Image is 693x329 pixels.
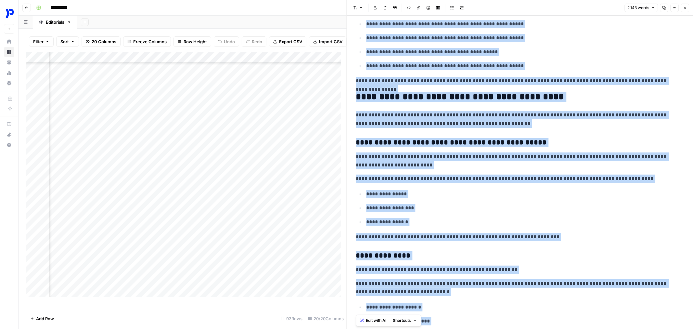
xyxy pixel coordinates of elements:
[358,316,389,325] button: Edit with AI
[4,5,14,21] button: Workspace: ProcurePro
[214,36,239,47] button: Undo
[4,119,14,129] a: AirOps Academy
[4,130,14,139] div: What's new?
[26,313,58,324] button: Add Row
[252,38,262,45] span: Redo
[4,68,14,78] a: Usage
[242,36,266,47] button: Redo
[224,38,235,45] span: Undo
[627,5,649,11] span: 2,143 words
[393,318,411,323] span: Shortcuts
[269,36,306,47] button: Export CSV
[4,57,14,68] a: Your Data
[92,38,116,45] span: 20 Columns
[56,36,79,47] button: Sort
[173,36,211,47] button: Row Height
[123,36,171,47] button: Freeze Columns
[60,38,69,45] span: Sort
[391,316,420,325] button: Shortcuts
[33,16,77,29] a: Editorials
[4,140,14,150] button: Help + Support
[309,36,347,47] button: Import CSV
[278,313,305,324] div: 93 Rows
[366,318,387,323] span: Edit with AI
[279,38,302,45] span: Export CSV
[624,4,658,12] button: 2,143 words
[319,38,342,45] span: Import CSV
[4,36,14,47] a: Home
[33,38,44,45] span: Filter
[4,78,14,88] a: Settings
[4,129,14,140] button: What's new?
[46,19,64,25] div: Editorials
[4,47,14,57] a: Browse
[36,315,54,322] span: Add Row
[29,36,54,47] button: Filter
[82,36,121,47] button: 20 Columns
[305,313,347,324] div: 20/20 Columns
[4,7,16,19] img: ProcurePro Logo
[133,38,167,45] span: Freeze Columns
[184,38,207,45] span: Row Height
